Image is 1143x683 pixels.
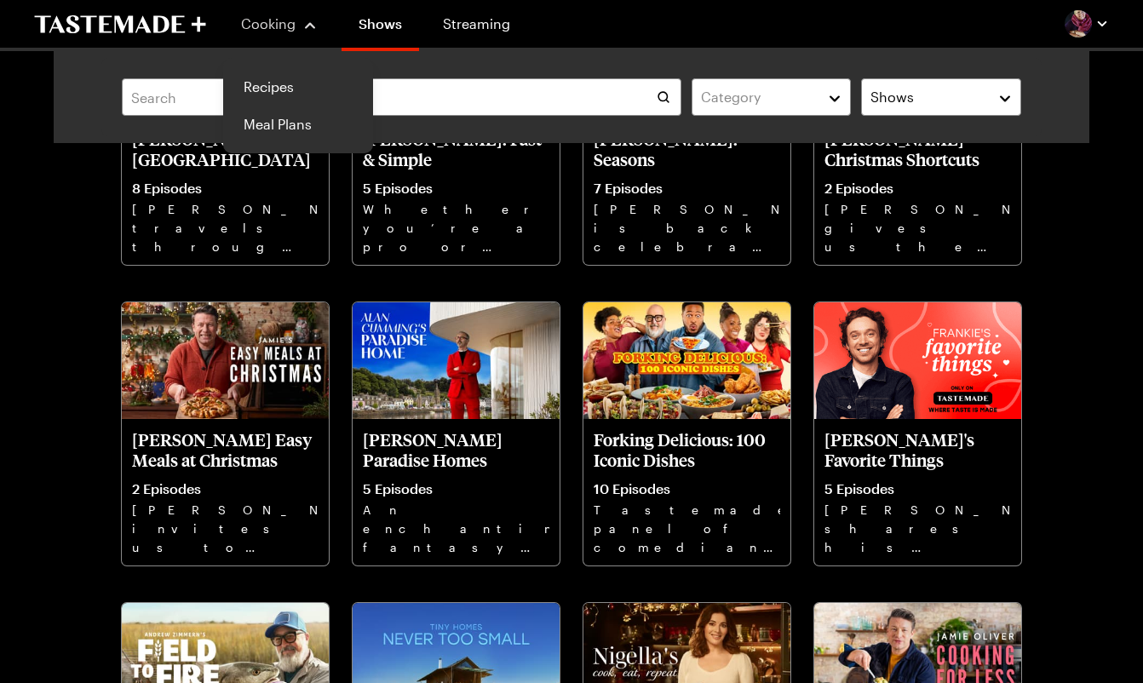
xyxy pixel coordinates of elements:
[122,302,329,565] a: Jamie Oliver's Easy Meals at Christmas[PERSON_NAME] Easy Meals at Christmas2 Episodes[PERSON_NAME...
[861,78,1021,116] button: Shows
[233,68,363,106] a: Recipes
[233,106,363,143] a: Meal Plans
[594,180,780,197] p: 7 Episodes
[701,87,817,107] div: Category
[132,200,319,255] p: [PERSON_NAME] travels through [GEOGRAPHIC_DATA] to discover the simple secrets of Italy’s best ho...
[363,129,549,169] p: [PERSON_NAME]: Fast & Simple
[824,501,1011,555] p: [PERSON_NAME] shares his favorite things to start your holidays off right.
[824,200,1011,255] p: [PERSON_NAME] gives us the gorgeous escapism of Christmas with quick and easy recipes that won’t ...
[363,480,549,497] p: 5 Episodes
[583,302,790,419] img: Forking Delicious: 100 Iconic Dishes
[241,15,296,32] span: Cooking
[240,3,318,44] button: Cooking
[132,480,319,497] p: 2 Episodes
[122,302,329,419] img: Jamie Oliver's Easy Meals at Christmas
[814,302,1021,419] img: Frankie's Favorite Things
[692,78,852,116] button: Category
[132,180,319,197] p: 8 Episodes
[870,87,914,107] span: Shows
[1065,10,1109,37] button: Profile picture
[342,3,419,51] a: Shows
[223,58,373,153] div: Cooking
[34,14,206,34] a: To Tastemade Home Page
[594,501,780,555] p: Tastemade's panel of comedians and food icons judge and debate [DATE] top 100 iconic dishes as vo...
[363,180,549,197] p: 5 Episodes
[583,302,790,565] a: Forking Delicious: 100 Iconic DishesForking Delicious: 100 Iconic Dishes10 EpisodesTastemade's pa...
[353,302,560,565] a: Alan Cumming's Paradise Homes[PERSON_NAME] Paradise Homes5 EpisodesAn enchanting, fantasy-filled ...
[122,78,681,116] input: Search
[363,200,549,255] p: Whether you’re a pro or just starting out, [PERSON_NAME] wants to arm you with the recipes to suc...
[824,480,1011,497] p: 5 Episodes
[132,501,319,555] p: [PERSON_NAME] invites us to join him and his family in [GEOGRAPHIC_DATA] as they prepare for Chri...
[594,429,780,470] p: Forking Delicious: 100 Iconic Dishes
[594,200,780,255] p: [PERSON_NAME] is back celebrating gorgeous ingredients and the delicious dishes we can make with ...
[824,129,1011,169] p: [PERSON_NAME] Christmas Shortcuts
[814,302,1021,565] a: Frankie's Favorite Things[PERSON_NAME]'s Favorite Things5 Episodes[PERSON_NAME] shares his favori...
[132,129,319,169] p: [PERSON_NAME] [GEOGRAPHIC_DATA]
[594,480,780,497] p: 10 Episodes
[132,429,319,470] p: [PERSON_NAME] Easy Meals at Christmas
[363,501,549,555] p: An enchanting, fantasy-filled property series where [PERSON_NAME] around incredible homes around ...
[824,429,1011,470] p: [PERSON_NAME]'s Favorite Things
[824,180,1011,197] p: 2 Episodes
[594,129,780,169] p: [PERSON_NAME]: Seasons
[1065,10,1092,37] img: Profile picture
[363,429,549,470] p: [PERSON_NAME] Paradise Homes
[353,302,560,419] img: Alan Cumming's Paradise Homes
